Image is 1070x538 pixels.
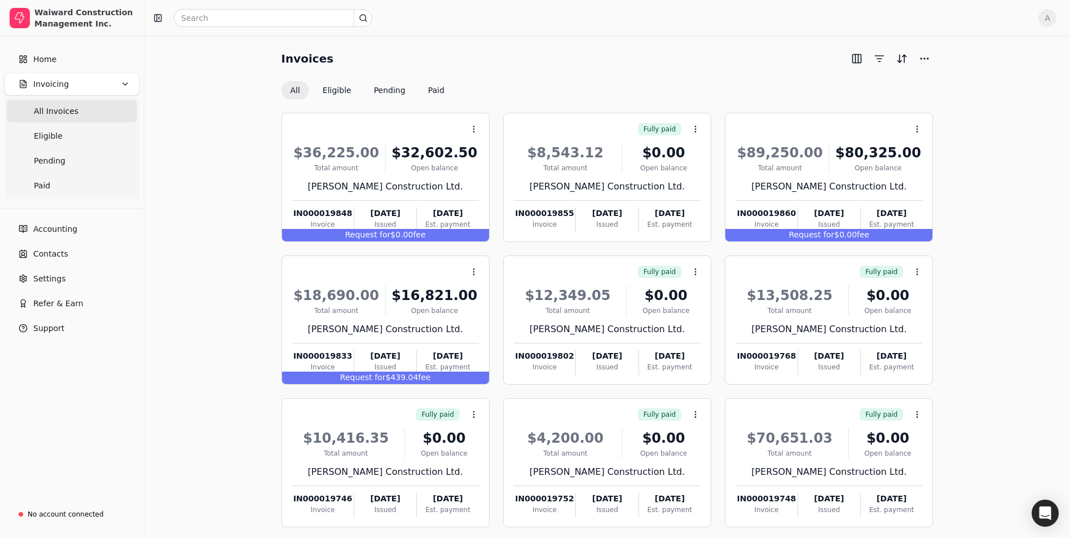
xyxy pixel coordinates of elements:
span: Request for [345,230,391,239]
div: Issued [798,362,860,372]
div: [DATE] [354,350,416,362]
div: Invoice [736,505,797,515]
span: Home [33,54,56,65]
div: Open balance [631,306,701,316]
div: [DATE] [417,493,478,505]
div: [PERSON_NAME] Construction Ltd. [292,323,479,336]
a: Paid [7,174,137,197]
div: Issued [798,219,860,230]
div: Est. payment [639,505,701,515]
div: Est. payment [861,505,922,515]
span: Fully paid [421,409,453,420]
a: Pending [7,149,137,172]
button: Pending [365,81,415,99]
div: Invoice [292,219,354,230]
button: Support [5,317,139,339]
span: Request for [789,230,834,239]
div: $13,508.25 [736,285,844,306]
button: Sort [893,50,911,68]
span: fee [413,230,425,239]
div: $10,416.35 [292,428,400,448]
div: Total amount [514,306,622,316]
div: [DATE] [798,350,860,362]
span: Fully paid [644,267,676,277]
div: $0.00 [627,428,701,448]
div: Waiward Construction Management Inc. [34,7,134,29]
span: Request for [340,373,386,382]
div: Total amount [292,163,381,173]
div: Invoice [514,505,575,515]
div: Issued [576,505,638,515]
div: $0.00 [627,143,701,163]
span: fee [857,230,869,239]
span: Fully paid [644,409,676,420]
a: Home [5,48,139,70]
div: Est. payment [861,362,922,372]
div: [PERSON_NAME] Construction Ltd. [292,465,479,479]
div: Open balance [390,163,479,173]
div: [DATE] [861,493,922,505]
a: Settings [5,267,139,290]
button: Eligible [314,81,360,99]
div: [PERSON_NAME] Construction Ltd. [514,180,701,193]
span: Eligible [34,130,63,142]
div: Total amount [514,448,617,458]
div: Invoice filter options [281,81,453,99]
span: Support [33,323,64,334]
div: $18,690.00 [292,285,381,306]
div: $4,200.00 [514,428,617,448]
div: [PERSON_NAME] Construction Ltd. [736,465,922,479]
button: More [915,50,934,68]
div: Issued [354,219,416,230]
span: Fully paid [865,267,897,277]
div: Est. payment [417,362,478,372]
div: Total amount [514,163,617,173]
div: IN000019848 [292,208,354,219]
div: [DATE] [639,493,701,505]
div: [PERSON_NAME] Construction Ltd. [736,180,922,193]
button: Invoicing [5,73,139,95]
div: $0.00 [631,285,701,306]
div: [PERSON_NAME] Construction Ltd. [514,323,701,336]
div: Invoice [292,505,354,515]
div: Open balance [853,448,923,458]
div: Invoice [736,362,797,372]
div: $0.00 [853,428,923,448]
div: [DATE] [798,493,860,505]
div: [DATE] [861,350,922,362]
div: [DATE] [576,208,638,219]
span: Fully paid [644,124,676,134]
div: Est. payment [639,219,701,230]
div: $8,543.12 [514,143,617,163]
div: [DATE] [639,350,701,362]
div: Invoice [514,362,575,372]
button: Refer & Earn [5,292,139,315]
div: [DATE] [576,493,638,505]
span: Accounting [33,223,77,235]
div: [DATE] [861,208,922,219]
div: IN000019860 [736,208,797,219]
div: Issued [798,505,860,515]
div: No account connected [28,509,104,519]
button: Paid [419,81,453,99]
a: Eligible [7,125,137,147]
div: IN000019752 [514,493,575,505]
div: Total amount [736,306,844,316]
button: A [1038,9,1056,27]
div: $70,651.03 [736,428,844,448]
button: All [281,81,309,99]
div: Issued [354,505,416,515]
span: fee [418,373,430,382]
div: Invoice [292,362,354,372]
span: Invoicing [33,78,69,90]
div: Invoice [514,219,575,230]
div: Open balance [627,448,701,458]
span: Pending [34,155,65,167]
div: Open balance [390,306,479,316]
div: IN000019833 [292,350,354,362]
div: $0.00 [725,229,932,241]
div: Total amount [736,448,844,458]
span: Settings [33,273,65,285]
div: $16,821.00 [390,285,479,306]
